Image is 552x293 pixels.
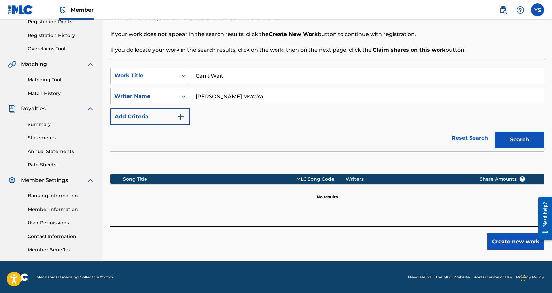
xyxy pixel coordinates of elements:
[177,113,185,121] img: 9d2ae6d4665cec9f34b9.svg
[8,105,16,113] img: Royalties
[110,46,544,54] p: If you do locate your work in the search results, click on the work, then on the next page, click...
[110,108,190,125] button: Add Criteria
[28,90,94,97] a: Match History
[519,261,552,293] iframe: Chat Widget
[296,176,346,183] div: MLC Song Code
[28,161,94,168] a: Rate Sheets
[110,68,544,151] form: Search Form
[28,247,94,253] a: Member Benefits
[497,3,510,16] a: Public Search
[114,92,174,100] div: Writer Name
[408,274,431,280] a: Need Help?
[8,273,28,281] img: logo
[516,6,524,14] img: help
[534,192,552,245] iframe: Resource Center
[36,274,113,280] span: Mechanical Licensing Collective © 2025
[516,274,544,280] a: Privacy Policy
[28,45,94,52] a: Overclaims Tool
[8,176,16,184] img: Member Settings
[28,233,94,240] a: Contact Information
[28,32,94,39] a: Registration History
[8,5,33,15] img: MLC Logo
[521,268,525,288] div: Drag
[514,3,527,16] div: Help
[531,3,544,16] div: User Menu
[123,176,296,183] div: Song Title
[495,132,544,148] button: Search
[21,176,68,184] span: Member Settings
[8,60,16,68] img: Matching
[28,18,94,25] a: Registration Drafts
[269,31,318,37] strong: Create New Work
[28,134,94,141] a: Statements
[28,220,94,226] a: User Permissions
[110,30,544,38] p: If your work does not appear in the search results, click the button to continue with registration.
[448,131,491,145] a: Reset Search
[346,176,470,183] div: Writers
[28,121,94,128] a: Summary
[86,176,94,184] img: expand
[28,76,94,83] a: Matching Tool
[71,6,94,14] span: Member
[480,176,525,183] span: Share Amounts
[473,274,512,280] a: Portal Terms of Use
[59,6,67,14] img: Top Rightsholder
[21,105,46,113] span: Royalties
[317,186,338,200] p: No results
[499,6,507,14] img: search
[86,60,94,68] img: expand
[520,176,525,182] span: ?
[373,47,445,53] strong: Claim shares on this work
[435,274,470,280] a: The MLC Website
[28,148,94,155] a: Annual Statements
[86,105,94,113] img: expand
[487,233,544,250] button: Create new work
[28,206,94,213] a: Member Information
[21,60,47,68] span: Matching
[114,72,174,80] div: Work Title
[28,192,94,199] a: Banking Information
